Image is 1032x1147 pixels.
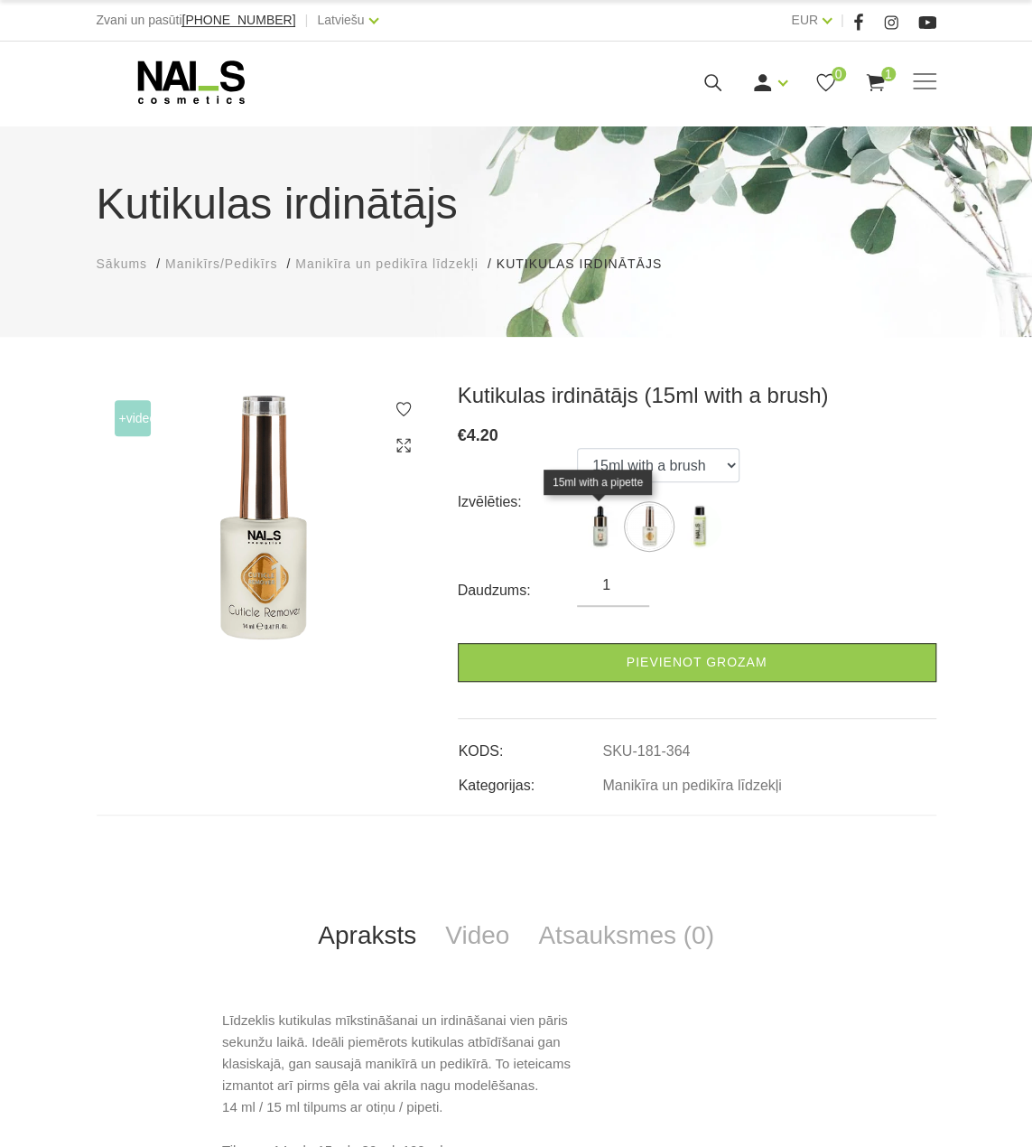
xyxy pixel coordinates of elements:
a: Latviešu [317,9,364,31]
a: Manikīra un pedikīra līdzekļi [295,255,479,274]
a: 0 [814,71,837,94]
span: € [458,426,467,444]
a: 1 [864,71,887,94]
span: Manikīra un pedikīra līdzekļi [295,256,479,271]
img: ... [627,504,672,549]
div: Izvēlēties: [458,488,578,517]
span: [PHONE_NUMBER] [181,13,295,27]
span: +Video [115,400,151,436]
a: Manikīra un pedikīra līdzekļi [602,778,781,794]
span: 1 [881,67,896,81]
img: ... [577,504,622,549]
span: Sākums [97,256,148,271]
a: Sākums [97,255,148,274]
a: Pievienot grozam [458,643,936,682]
td: KODS: [458,728,602,762]
span: | [304,9,308,32]
img: Kutikulas irdinātājs [97,382,431,657]
span: | [841,9,844,32]
a: [PHONE_NUMBER] [181,14,295,27]
a: Manikīrs/Pedikīrs [165,255,277,274]
span: Manikīrs/Pedikīrs [165,256,277,271]
img: ... [676,504,721,549]
h3: Kutikulas irdinātājs (15ml with a brush) [458,382,936,409]
span: 0 [832,67,846,81]
a: Atsauksmes (0) [524,906,729,965]
a: Video [431,906,524,965]
td: Kategorijas: [458,762,602,797]
div: Zvani un pasūti [97,9,296,32]
a: Apraksts [303,906,431,965]
span: 4.20 [467,426,498,444]
a: SKU-181-364 [602,743,690,760]
h1: Kutikulas irdinātājs [97,172,936,237]
a: EUR [791,9,818,31]
div: Daudzums: [458,576,578,605]
li: Kutikulas irdinātājs [497,255,680,274]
